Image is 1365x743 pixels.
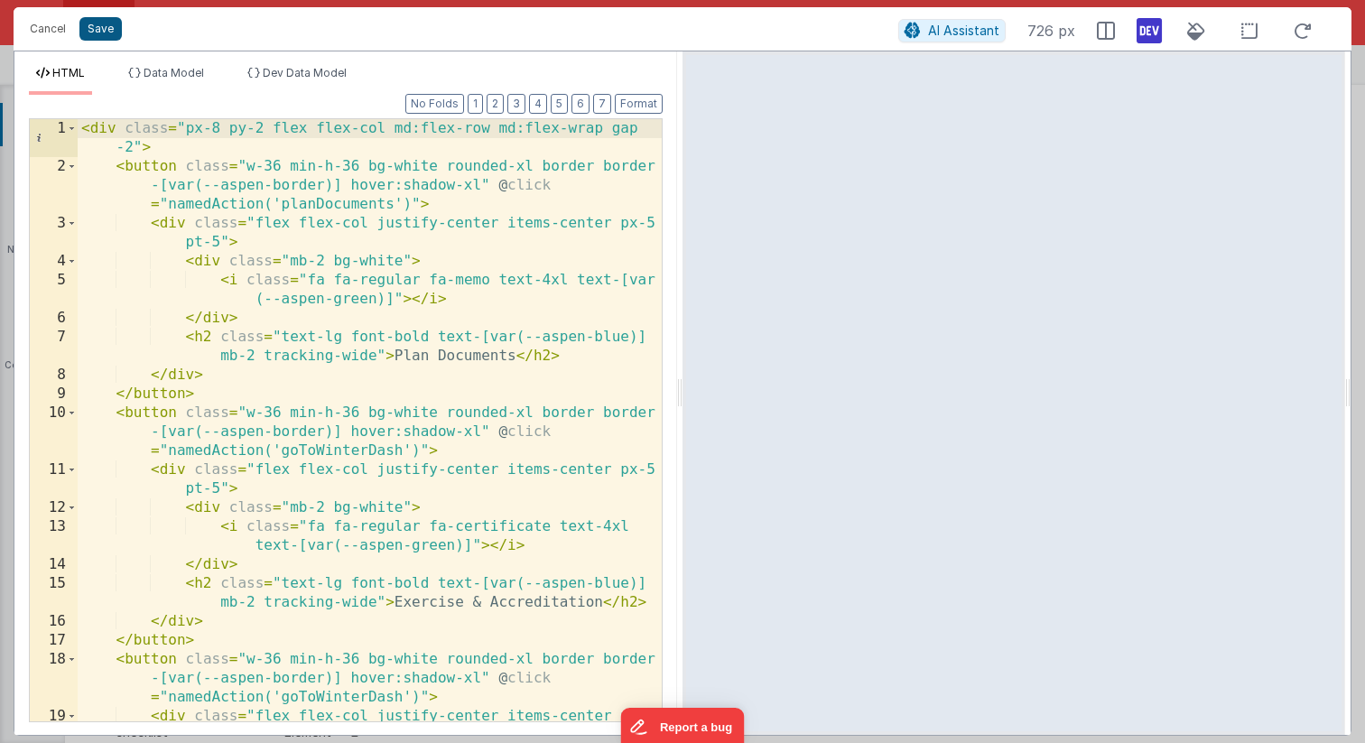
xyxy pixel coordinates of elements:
button: 6 [571,94,590,114]
span: Dev Data Model [263,66,347,79]
button: Cancel [21,16,75,42]
div: 9 [30,385,78,404]
button: No Folds [405,94,464,114]
div: 13 [30,517,78,555]
div: 5 [30,271,78,309]
div: 2 [30,157,78,214]
span: HTML [52,66,85,79]
div: 4 [30,252,78,271]
button: 5 [551,94,568,114]
button: 1 [468,94,483,114]
div: 10 [30,404,78,460]
button: AI Assistant [898,19,1006,42]
div: 8 [30,366,78,385]
div: 15 [30,574,78,612]
span: 726 px [1027,20,1075,42]
div: 17 [30,631,78,650]
div: 11 [30,460,78,498]
div: 18 [30,650,78,707]
div: 3 [30,214,78,252]
div: 6 [30,309,78,328]
button: Save [79,17,122,41]
div: 16 [30,612,78,631]
button: 7 [593,94,611,114]
span: AI Assistant [928,23,999,38]
div: 14 [30,555,78,574]
div: 7 [30,328,78,366]
button: 3 [507,94,525,114]
span: Data Model [144,66,204,79]
div: 12 [30,498,78,517]
div: 1 [30,119,78,157]
button: 2 [487,94,504,114]
button: 4 [529,94,547,114]
button: Format [615,94,663,114]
